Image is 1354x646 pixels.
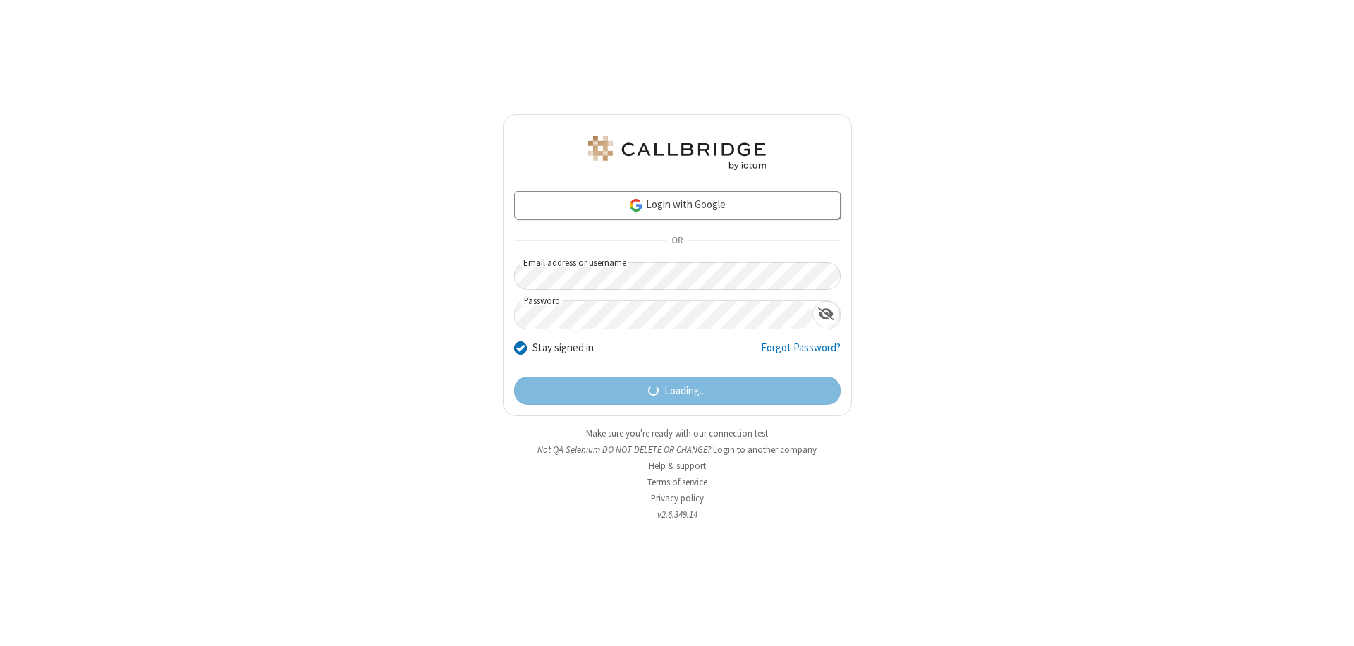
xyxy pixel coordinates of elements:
a: Login with Google [514,191,841,219]
li: Not QA Selenium DO NOT DELETE OR CHANGE? [503,443,852,456]
input: Password [515,301,812,329]
div: Show password [812,301,840,327]
img: google-icon.png [628,197,644,213]
img: QA Selenium DO NOT DELETE OR CHANGE [585,136,769,170]
a: Forgot Password? [761,340,841,367]
a: Make sure you're ready with our connection test [586,427,768,439]
input: Email address or username [514,262,841,290]
li: v2.6.349.14 [503,508,852,521]
span: OR [666,231,688,251]
button: Loading... [514,377,841,405]
button: Login to another company [713,443,817,456]
a: Help & support [649,460,706,472]
span: Loading... [664,383,706,399]
a: Terms of service [647,476,707,488]
a: Privacy policy [651,492,704,504]
label: Stay signed in [532,340,594,356]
